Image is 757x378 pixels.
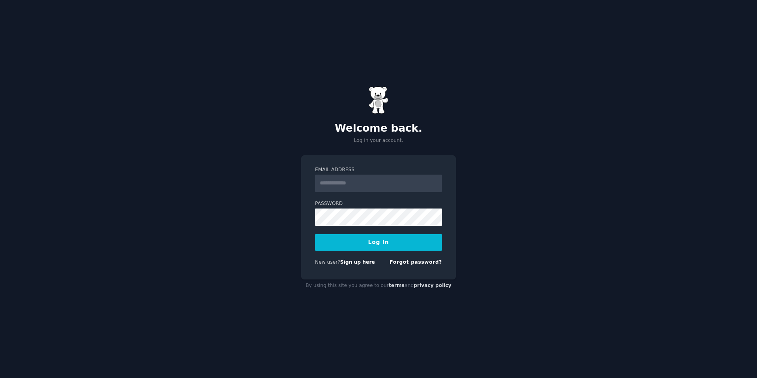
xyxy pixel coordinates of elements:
p: Log in your account. [301,137,456,144]
label: Email Address [315,166,442,173]
a: Sign up here [340,259,375,265]
a: privacy policy [414,283,451,288]
a: Forgot password? [390,259,442,265]
div: By using this site you agree to our and [301,279,456,292]
span: New user? [315,259,340,265]
label: Password [315,200,442,207]
h2: Welcome back. [301,122,456,135]
img: Gummy Bear [369,86,388,114]
a: terms [389,283,405,288]
button: Log In [315,234,442,251]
